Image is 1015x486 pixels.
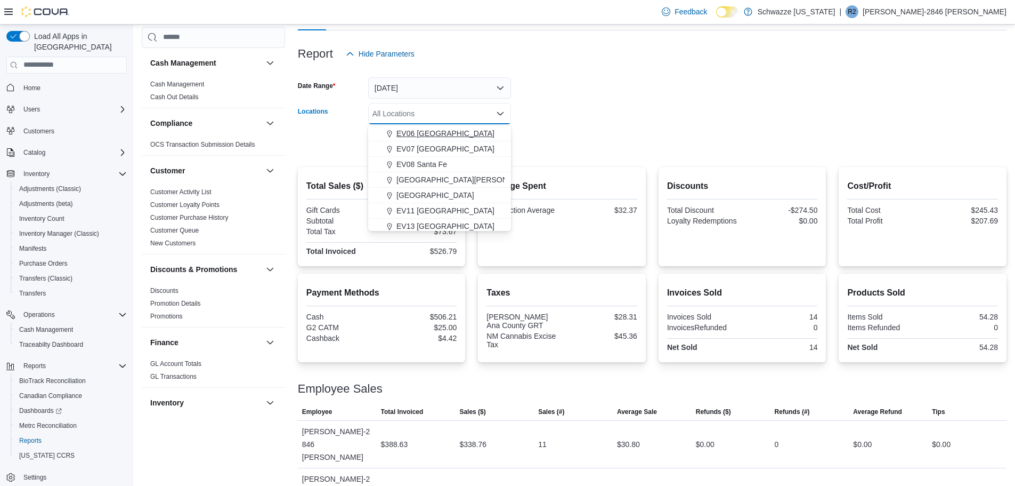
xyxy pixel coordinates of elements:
[775,408,810,416] span: Refunds (#)
[925,313,998,321] div: 54.28
[19,289,46,298] span: Transfers
[306,247,356,256] strong: Total Invoiced
[15,338,87,351] a: Traceabilty Dashboard
[15,434,127,447] span: Reports
[30,31,127,52] span: Load All Apps in [GEOGRAPHIC_DATA]
[15,449,127,462] span: Washington CCRS
[368,172,511,188] button: [GEOGRAPHIC_DATA][PERSON_NAME]
[150,93,199,101] a: Cash Out Details
[775,438,779,451] div: 0
[2,469,131,485] button: Settings
[925,323,998,332] div: 0
[298,421,377,468] div: [PERSON_NAME]-2846 [PERSON_NAME]
[19,146,50,159] button: Catalog
[15,212,69,225] a: Inventory Count
[150,299,201,308] span: Promotion Details
[2,307,131,322] button: Operations
[744,217,817,225] div: $0.00
[11,181,131,196] button: Adjustments (Classic)
[150,287,178,294] a: Discounts
[150,118,262,129] button: Compliance
[306,180,457,193] h2: Total Sales ($)
[758,5,835,18] p: Schwazze [US_STATE]
[150,372,197,381] span: GL Transactions
[15,375,127,387] span: BioTrack Reconciliation
[744,323,817,332] div: 0
[368,203,511,219] button: EV11 [GEOGRAPHIC_DATA]
[150,140,255,149] span: OCS Transaction Submission Details
[150,188,212,196] a: Customer Activity List
[368,77,511,99] button: [DATE]
[11,211,131,226] button: Inventory Count
[264,263,277,276] button: Discounts & Promotions
[847,206,920,214] div: Total Cost
[11,418,131,433] button: Metrc Reconciliation
[847,286,998,299] h2: Products Sold
[696,408,731,416] span: Refunds ($)
[564,332,637,340] div: $45.36
[11,448,131,463] button: [US_STATE] CCRS
[396,128,494,139] span: EV06 [GEOGRAPHIC_DATA]
[486,313,559,330] div: [PERSON_NAME] Ana County GRT
[744,343,817,352] div: 14
[150,213,229,222] span: Customer Purchase History
[11,256,131,271] button: Purchase Orders
[925,343,998,352] div: 54.28
[15,287,127,300] span: Transfers
[853,408,902,416] span: Average Refund
[19,340,83,349] span: Traceabilty Dashboard
[15,257,72,270] a: Purchase Orders
[486,180,637,193] h2: Average Spent
[19,325,73,334] span: Cash Management
[15,197,127,210] span: Adjustments (beta)
[847,323,920,332] div: Items Refunded
[264,336,277,349] button: Finance
[396,159,447,170] span: EV08 Santa Fe
[667,180,818,193] h2: Discounts
[306,323,379,332] div: G2 CATM
[2,358,131,373] button: Reports
[657,1,711,22] a: Feedback
[19,214,64,223] span: Inventory Count
[932,438,951,451] div: $0.00
[667,323,740,332] div: InvoicesRefunded
[396,190,474,201] span: [GEOGRAPHIC_DATA]
[150,201,220,209] span: Customer Loyalty Points
[368,188,511,203] button: [GEOGRAPHIC_DATA]
[2,102,131,117] button: Users
[368,219,511,234] button: EV13 [GEOGRAPHIC_DATA]
[15,212,127,225] span: Inventory Count
[396,144,494,154] span: EV07 [GEOGRAPHIC_DATA]
[19,407,62,415] span: Dashboards
[384,334,457,342] div: $4.42
[150,201,220,209] a: Customer Loyalty Points
[15,197,77,210] a: Adjustments (beta)
[150,313,183,320] a: Promotions
[11,322,131,337] button: Cash Management
[925,217,998,225] div: $207.69
[150,240,196,247] a: New Customers
[15,182,127,195] span: Adjustments (Classic)
[306,286,457,299] h2: Payment Methods
[150,214,229,221] a: Customer Purchase History
[19,392,82,400] span: Canadian Compliance
[19,103,127,116] span: Users
[150,264,237,275] h3: Discounts & Promotions
[15,404,66,417] a: Dashboards
[15,323,127,336] span: Cash Management
[617,438,640,451] div: $30.80
[150,337,262,348] button: Finance
[486,286,637,299] h2: Taxes
[564,313,637,321] div: $28.31
[23,362,46,370] span: Reports
[716,6,738,18] input: Dark Mode
[15,375,90,387] a: BioTrack Reconciliation
[298,107,328,116] label: Locations
[19,377,86,385] span: BioTrack Reconciliation
[675,6,707,17] span: Feedback
[839,5,841,18] p: |
[359,49,415,59] span: Hide Parameters
[744,313,817,321] div: 14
